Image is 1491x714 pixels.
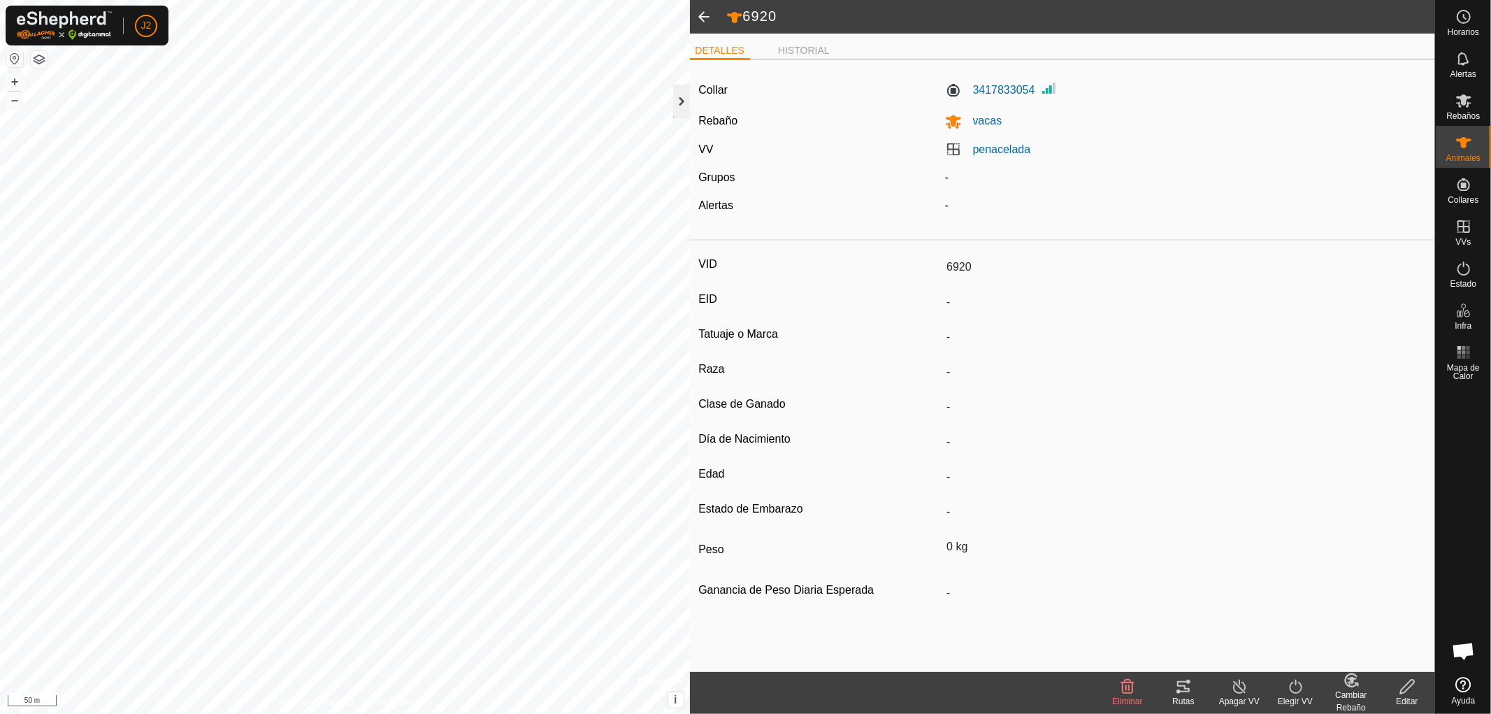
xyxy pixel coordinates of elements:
label: VV [698,143,713,155]
a: Ayuda [1436,671,1491,711]
button: + [6,73,23,90]
span: i [674,694,677,706]
button: Capas del Mapa [31,51,48,68]
span: Horarios [1448,28,1479,36]
span: Infra [1455,322,1471,330]
img: Intensidad de Señal [1041,80,1058,97]
span: Mapa de Calor [1439,364,1488,380]
div: Cambiar Rebaño [1323,689,1379,714]
li: HISTORIAL [772,43,835,58]
span: J2 [141,18,152,33]
span: Animales [1446,154,1481,162]
label: Grupos [698,171,735,183]
img: Logo Gallagher [17,11,112,40]
label: Rebaño [698,115,737,127]
button: i [668,692,684,708]
label: EID [698,290,941,308]
div: Chat abierto [1443,630,1485,672]
span: Ayuda [1452,697,1476,705]
label: Edad [698,465,941,483]
span: vacas [962,115,1002,127]
li: DETALLES [690,43,751,60]
button: Restablecer Mapa [6,50,23,67]
span: Rebaños [1446,112,1480,120]
div: Apagar VV [1211,695,1267,708]
label: Peso [698,535,941,564]
label: Día de Nacimiento [698,430,941,448]
span: Estado [1450,280,1476,288]
span: Collares [1448,196,1478,204]
span: VVs [1455,238,1471,246]
a: penacelada [973,143,1031,155]
label: Estado de Embarazo [698,500,941,518]
label: Clase de Ganado [698,395,941,413]
div: Editar [1379,695,1435,708]
h2: 6920 [726,8,1436,26]
div: Elegir VV [1267,695,1323,708]
label: Tatuaje o Marca [698,325,941,343]
label: 3417833054 [945,82,1035,99]
span: Eliminar [1112,697,1142,706]
label: Raza [698,360,941,378]
a: Contáctenos [370,696,417,708]
div: - [939,169,1432,186]
label: Alertas [698,199,733,211]
span: Alertas [1450,70,1476,78]
button: – [6,92,23,108]
label: VID [698,255,941,273]
label: Ganancia de Peso Diaria Esperada [698,581,941,599]
a: Política de Privacidad [273,696,353,708]
label: Collar [698,82,728,99]
div: Rutas [1155,695,1211,708]
div: - [939,197,1432,214]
